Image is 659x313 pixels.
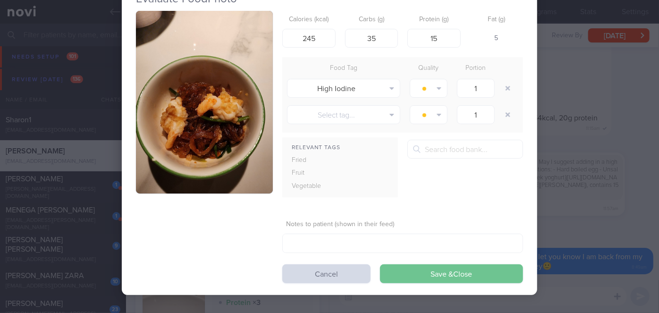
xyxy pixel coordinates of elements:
div: 5 [470,29,524,49]
input: 250 [282,29,336,48]
div: Portion [452,62,499,75]
button: Select tag... [287,105,400,124]
div: Quality [405,62,452,75]
div: Food Tag [282,62,405,75]
label: Protein (g) [411,16,457,24]
input: 33 [345,29,398,48]
label: Notes to patient (shown in their feed) [286,220,519,229]
div: Fruit [282,167,343,180]
label: Carbs (g) [349,16,395,24]
input: Search food bank... [407,140,523,159]
input: 1.0 [457,79,495,98]
label: Fat (g) [474,16,520,24]
div: Vegetable [282,180,343,193]
input: 1.0 [457,105,495,124]
button: High Iodine [287,79,400,98]
input: 9 [407,29,461,48]
label: Calories (kcal) [286,16,332,24]
div: Relevant Tags [282,142,398,154]
button: Cancel [282,264,371,283]
div: Fried [282,154,343,167]
button: Save &Close [380,264,523,283]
